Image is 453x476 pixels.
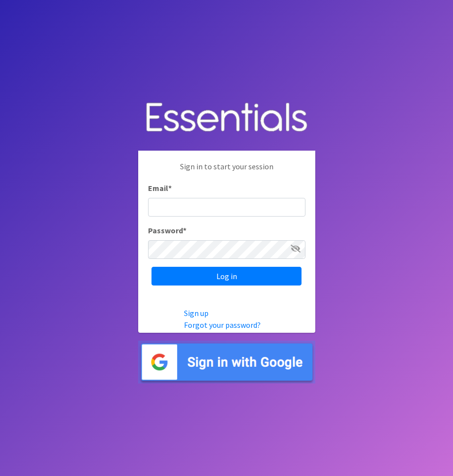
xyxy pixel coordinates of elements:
[183,225,186,235] abbr: required
[151,267,302,286] input: Log in
[148,182,172,194] label: Email
[184,308,209,318] a: Sign up
[148,160,305,182] p: Sign in to start your session
[138,341,315,383] img: Sign in with Google
[184,320,261,330] a: Forgot your password?
[138,93,315,143] img: Human Essentials
[168,183,172,193] abbr: required
[148,224,186,236] label: Password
